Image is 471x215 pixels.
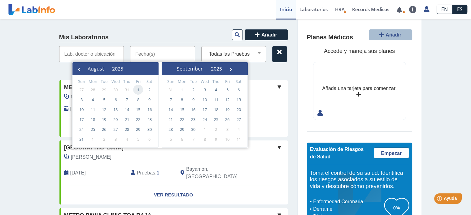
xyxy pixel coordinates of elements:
iframe: Help widget launcher [416,191,464,208]
bs-datepicker-navigation-view: ​ ​ ​ [164,64,235,71]
span: 4 [88,95,98,105]
span: 8 [133,95,143,105]
span: 6 [177,134,187,144]
span: Paris Rivera, Luis [71,153,111,161]
span: 2 [211,124,221,134]
th: weekday [233,79,244,85]
div: Añada una tarjeta para comenzar. [322,85,396,92]
span: 5 [133,134,143,144]
span: Accede y maneja sus planes [324,48,395,54]
span: 23 [188,114,198,124]
button: 2025 [108,64,127,73]
span: Metro Pavia Laboratorio, Labor [71,93,139,101]
span: 7 [122,95,132,105]
span: Empezar [381,151,402,156]
span: 14 [122,105,132,114]
span: 3 [222,124,232,134]
span: 10 [76,105,86,114]
button: Añadir [245,29,288,40]
span: 15 [177,105,187,114]
span: 14 [166,105,176,114]
span: HRA [335,6,345,12]
span: August [88,65,104,72]
span: 9 [211,134,221,144]
span: 28 [166,124,176,134]
li: Enfermedad Coronaria [312,198,384,205]
span: 27 [234,114,244,124]
span: 21 [166,114,176,124]
span: 1 [177,85,187,95]
span: 26 [222,114,232,124]
button: August [84,64,108,73]
th: weekday [87,79,99,85]
span: 16 [188,105,198,114]
h4: Mis Laboratorios [59,34,109,41]
span: 11 [211,95,221,105]
button: September [173,64,207,73]
span: 17 [76,114,86,124]
input: Fecha(s) [130,46,195,62]
span: Añadir [386,32,401,37]
li: Derrame [312,205,384,213]
th: weekday [144,79,155,85]
span: 10 [200,95,210,105]
span: 13 [111,105,120,114]
span: 27 [76,85,86,95]
span: 6 [145,134,155,144]
bs-datepicker-navigation-view: ​ ​ ​ [74,64,137,71]
span: 27 [111,124,120,134]
span: Añadir [261,32,277,37]
span: 12 [222,95,232,105]
span: 8 [200,134,210,144]
span: 6 [111,95,120,105]
span: 25 [211,114,221,124]
h5: Toma el control de su salud. Identifica los riesgos asociados a su estilo de vida y descubre cómo... [310,170,409,190]
span: 31 [76,134,86,144]
span: 9 [145,95,155,105]
span: 4 [211,85,221,95]
span: 23 [145,114,155,124]
th: weekday [76,79,87,85]
th: weekday [177,79,188,85]
span: 2 [99,134,109,144]
span: 28 [122,124,132,134]
span: 9 [188,95,198,105]
span: 8 [177,95,187,105]
span: 15 [133,105,143,114]
th: weekday [98,79,110,85]
span: 11 [234,134,244,144]
a: Empezar [374,148,409,158]
th: weekday [188,79,199,85]
span: 2023-02-17 [70,169,86,177]
span: 7 [166,95,176,105]
span: 22 [133,114,143,124]
span: 30 [145,124,155,134]
span: 2025 [112,65,123,72]
span: 1 [88,134,98,144]
span: 4 [234,124,244,134]
bs-daterangepicker-container: calendar [72,62,248,148]
span: 25 [88,124,98,134]
span: 3 [111,134,120,144]
span: 21 [122,114,132,124]
span: 4 [122,134,132,144]
span: 19 [99,114,109,124]
th: weekday [222,79,233,85]
h3: 0% [384,204,409,212]
span: 29 [177,124,187,134]
span: 26 [99,124,109,134]
span: 18 [211,105,221,114]
span: [GEOGRAPHIC_DATA] [64,144,124,152]
span: 1 [200,124,210,134]
span: 3 [200,85,210,95]
span: 29 [99,85,109,95]
span: 10 [222,134,232,144]
th: weekday [199,79,211,85]
span: 7 [188,134,198,144]
span: 2 [145,85,155,95]
h4: Planes Médicos [307,34,353,41]
span: 24 [76,124,86,134]
span: 1 [133,85,143,95]
span: 20 [111,114,120,124]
